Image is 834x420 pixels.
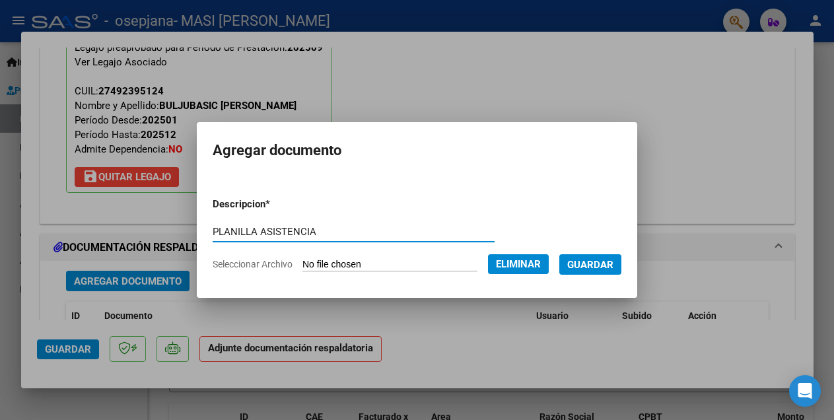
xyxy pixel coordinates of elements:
h2: Agregar documento [213,138,621,163]
div: Open Intercom Messenger [789,375,821,407]
span: Seleccionar Archivo [213,259,293,269]
button: Guardar [559,254,621,275]
button: Eliminar [488,254,549,274]
p: Descripcion [213,197,335,212]
span: Guardar [567,259,613,271]
span: Eliminar [496,258,541,270]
